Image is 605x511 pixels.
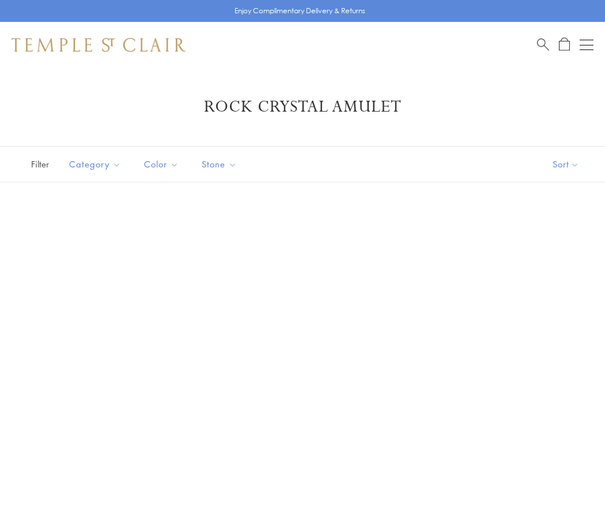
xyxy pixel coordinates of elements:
[196,157,245,171] span: Stone
[12,38,186,52] img: Temple St. Clair
[138,157,187,171] span: Color
[193,151,245,177] button: Stone
[63,157,130,171] span: Category
[235,5,365,17] p: Enjoy Complimentary Delivery & Returns
[580,38,593,52] button: Open navigation
[29,97,576,117] h1: Rock Crystal Amulet
[135,151,187,177] button: Color
[537,37,549,52] a: Search
[60,151,130,177] button: Category
[527,147,605,182] button: Show sort by
[559,37,570,52] a: Open Shopping Bag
